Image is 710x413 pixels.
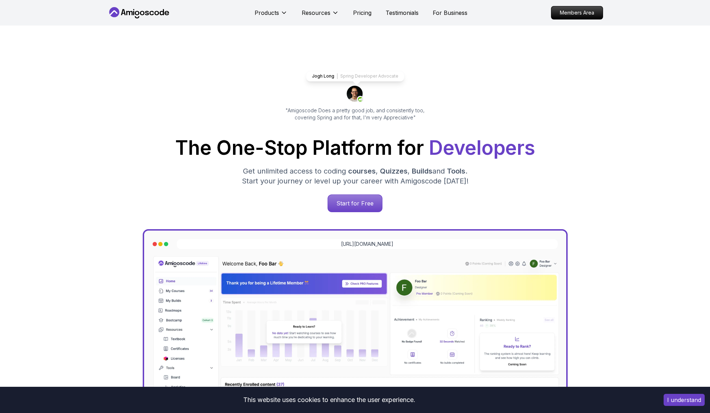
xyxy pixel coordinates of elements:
[386,9,419,17] a: Testimonials
[447,167,465,175] span: Tools
[255,9,288,23] button: Products
[340,73,398,79] p: Spring Developer Advocate
[429,136,535,159] span: Developers
[348,167,376,175] span: courses
[347,86,364,103] img: josh long
[5,392,653,408] div: This website uses cookies to enhance the user experience.
[312,73,334,79] p: Jogh Long
[236,166,474,186] p: Get unlimited access to coding , , and . Start your journey or level up your career with Amigosco...
[255,9,279,17] p: Products
[551,6,603,19] p: Members Area
[433,9,467,17] a: For Business
[276,107,434,121] p: "Amigoscode Does a pretty good job, and consistently too, covering Spring and for that, I'm very ...
[664,394,705,406] button: Accept cookies
[302,9,330,17] p: Resources
[328,194,382,212] a: Start for Free
[551,6,603,19] a: Members Area
[302,9,339,23] button: Resources
[113,138,597,158] h1: The One-Stop Platform for
[328,195,382,212] p: Start for Free
[353,9,371,17] a: Pricing
[412,167,432,175] span: Builds
[341,241,393,248] a: [URL][DOMAIN_NAME]
[380,167,408,175] span: Quizzes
